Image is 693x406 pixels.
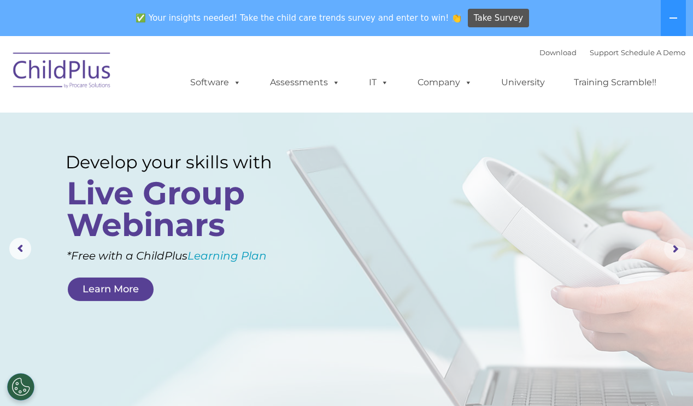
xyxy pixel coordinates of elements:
[468,9,530,28] a: Take Survey
[8,45,117,99] img: ChildPlus by Procare Solutions
[68,278,154,301] a: Learn More
[621,48,685,57] a: Schedule A Demo
[7,373,34,401] button: Cookies Settings
[179,72,252,93] a: Software
[407,72,483,93] a: Company
[152,72,185,80] span: Last name
[563,72,667,93] a: Training Scramble!!
[259,72,351,93] a: Assessments
[490,72,556,93] a: University
[474,9,523,28] span: Take Survey
[152,117,198,125] span: Phone number
[539,48,685,57] font: |
[66,152,295,173] rs-layer: Develop your skills with
[358,72,400,93] a: IT
[132,7,466,28] span: ✅ Your insights needed! Take the child care trends survey and enter to win! 👏
[187,249,267,262] a: Learning Plan
[67,245,312,266] rs-layer: *Free with a ChildPlus
[539,48,577,57] a: Download
[590,48,619,57] a: Support
[67,178,292,241] rs-layer: Live Group Webinars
